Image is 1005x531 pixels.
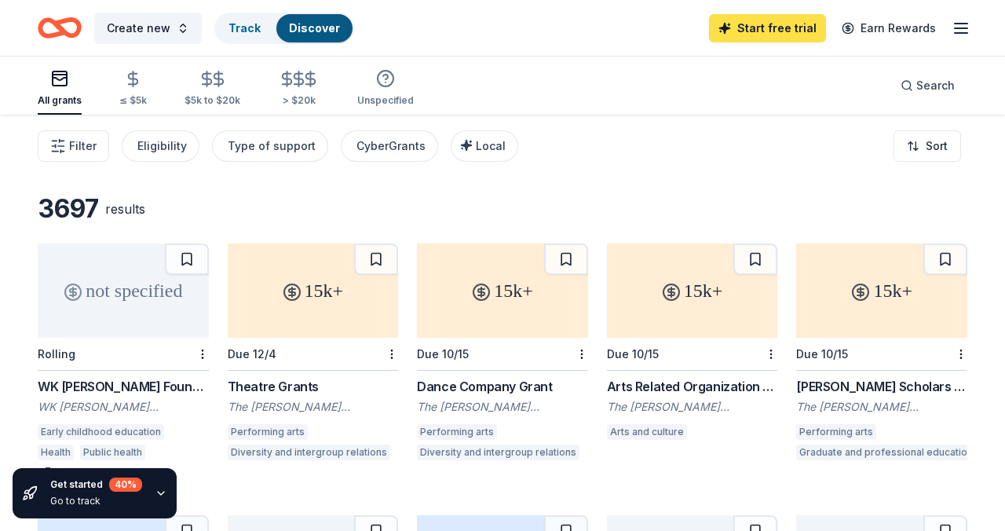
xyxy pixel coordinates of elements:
div: results [105,200,145,218]
button: Eligibility [122,130,199,162]
a: Earn Rewards [832,14,945,42]
div: Go to track [50,495,142,507]
span: Create new [107,19,170,38]
div: Performing arts [417,424,497,440]
a: 15k+Due 10/15Dance Company GrantThe [PERSON_NAME] Foundation, Inc.Performing artsDiversity and in... [417,244,588,465]
div: The [PERSON_NAME] Foundation, Inc. [796,399,967,415]
div: WK [PERSON_NAME] Foundation [38,399,209,415]
div: Dance Company Grant [417,377,588,396]
div: Graduate and professional education [796,445,976,460]
div: Due 10/15 [796,347,848,361]
div: Health [38,445,74,460]
button: Search [888,70,967,101]
div: 15k+ [796,244,967,338]
div: Performing arts [796,424,876,440]
button: Type of support [212,130,328,162]
div: Diversity and intergroup relations [417,445,579,460]
div: 15k+ [417,244,588,338]
div: Due 12/4 [228,347,276,361]
div: [PERSON_NAME] Scholars [PERSON_NAME] [796,377,967,396]
div: $5k to $20k [185,94,240,107]
div: Due 10/15 [607,347,659,361]
button: Local [451,130,518,162]
a: Track [228,21,261,35]
button: All grants [38,63,82,115]
div: WK [PERSON_NAME] Foundation Grant [38,377,209,396]
div: ≤ $5k [119,94,147,107]
button: Create new [94,13,202,44]
button: TrackDiscover [214,13,354,44]
div: Arts and culture [607,424,687,440]
div: The [PERSON_NAME] Foundation, Inc. [228,399,399,415]
a: Discover [289,21,340,35]
div: not specified [38,244,209,338]
div: 15k+ [607,244,778,338]
span: Filter [69,137,97,156]
a: Home [38,9,82,46]
div: 3697 [38,193,99,225]
a: 15k+Due 10/15Arts Related Organization GrantThe [PERSON_NAME] Foundation, Inc.Arts and culture [607,244,778,445]
span: Search [916,76,955,95]
button: $5k to $20k [185,64,240,115]
div: The [PERSON_NAME] Foundation, Inc. [607,399,778,415]
div: > $20k [278,94,320,107]
a: Start free trial [709,14,826,42]
button: ≤ $5k [119,64,147,115]
div: CyberGrants [356,137,426,156]
div: Performing arts [228,424,308,440]
div: Eligibility [137,137,187,156]
div: Rolling [38,347,75,361]
div: 15k+ [228,244,399,338]
div: Get started [50,478,142,492]
div: Diversity and intergroup relations [228,445,390,460]
a: 15k+Due 10/15[PERSON_NAME] Scholars [PERSON_NAME]The [PERSON_NAME] Foundation, Inc.Performing art... [796,244,967,465]
a: not specifiedRollingWK [PERSON_NAME] Foundation GrantWK [PERSON_NAME] FoundationEarly childhood e... [38,244,209,478]
div: The [PERSON_NAME] Foundation, Inc. [417,399,588,415]
span: Local [476,139,506,152]
div: Early childhood education [38,424,164,440]
div: Unspecified [357,94,414,107]
div: Type of support [228,137,316,156]
span: Sort [926,137,948,156]
div: Due 10/15 [417,347,469,361]
button: Unspecified [357,63,414,115]
div: Theatre Grants [228,377,399,396]
div: Public health [80,445,145,460]
div: 40 % [109,478,142,492]
button: Sort [894,130,961,162]
a: 15k+Due 12/4Theatre GrantsThe [PERSON_NAME] Foundation, Inc.Performing artsDiversity and intergro... [228,244,399,465]
button: > $20k [278,64,320,115]
button: Filter [38,130,109,162]
button: CyberGrants [341,130,438,162]
div: All grants [38,94,82,107]
div: Arts Related Organization Grant [607,377,778,396]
